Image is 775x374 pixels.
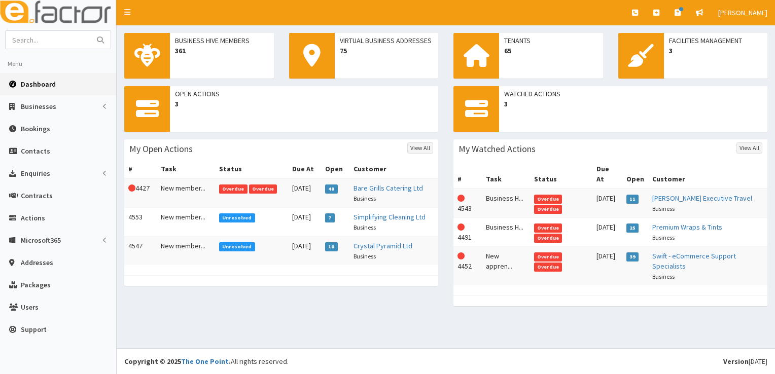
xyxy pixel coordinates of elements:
[504,46,598,56] span: 65
[157,160,215,178] th: Task
[652,205,675,212] small: Business
[354,212,426,221] a: Simplifying Cleaning Ltd
[534,263,562,272] span: Overdue
[288,160,321,178] th: Due At
[453,247,482,286] td: 4452
[592,218,622,247] td: [DATE]
[534,195,562,204] span: Overdue
[321,160,349,178] th: Open
[723,356,767,366] div: [DATE]
[157,178,215,208] td: New member...
[482,160,530,189] th: Task
[626,252,639,261] span: 39
[219,242,255,251] span: Unresolved
[219,184,248,194] span: Overdue
[736,142,762,154] a: View All
[21,280,51,289] span: Packages
[534,205,562,214] span: Overdue
[124,357,231,366] strong: Copyright © 2025 .
[21,191,53,200] span: Contracts
[157,237,215,266] td: New member...
[453,160,482,189] th: #
[21,102,56,111] span: Businesses
[482,189,530,218] td: Business H...
[181,357,229,366] a: The One Point
[117,348,775,374] footer: All rights reserved.
[124,237,157,266] td: 4547
[652,273,675,280] small: Business
[325,184,338,194] span: 48
[482,247,530,286] td: New appren...
[453,189,482,218] td: 4543
[457,195,465,202] i: This Action is overdue!
[21,325,47,334] span: Support
[21,146,50,156] span: Contacts
[340,35,434,46] span: Virtual Business Addresses
[249,184,277,194] span: Overdue
[288,178,321,208] td: [DATE]
[124,178,157,208] td: 4427
[354,241,412,250] a: Crystal Pyramid Ltd
[21,124,50,133] span: Bookings
[124,160,157,178] th: #
[288,208,321,237] td: [DATE]
[6,31,91,49] input: Search...
[457,223,465,231] i: This Action is overdue!
[129,144,193,154] h3: My Open Actions
[340,46,434,56] span: 75
[504,99,762,109] span: 3
[592,160,622,189] th: Due At
[652,222,722,232] a: Premium Wraps & Tints
[157,208,215,237] td: New member...
[354,195,376,202] small: Business
[124,208,157,237] td: 4553
[21,169,50,178] span: Enquiries
[175,46,269,56] span: 361
[215,160,288,178] th: Status
[626,195,639,204] span: 11
[534,252,562,261] span: Overdue
[21,303,39,312] span: Users
[175,89,433,99] span: Open Actions
[457,252,465,259] i: This Action is overdue!
[175,35,269,46] span: Business Hive Members
[407,142,433,154] a: View All
[21,213,45,222] span: Actions
[325,242,338,251] span: 10
[592,247,622,286] td: [DATE]
[669,35,763,46] span: Facilities Management
[652,194,752,203] a: [PERSON_NAME] Executive Travel
[349,160,438,178] th: Customer
[534,234,562,243] span: Overdue
[652,251,736,271] a: Swift - eCommerce Support Specialists
[21,80,56,89] span: Dashboard
[648,160,767,189] th: Customer
[354,252,376,260] small: Business
[175,99,433,109] span: 3
[534,223,562,233] span: Overdue
[723,357,749,366] b: Version
[504,35,598,46] span: Tenants
[219,213,255,222] span: Unresolved
[354,183,423,193] a: Bare Grills Catering Ltd
[128,184,135,192] i: This Action is overdue!
[482,218,530,247] td: Business H...
[459,144,536,154] h3: My Watched Actions
[530,160,593,189] th: Status
[592,189,622,218] td: [DATE]
[718,8,767,17] span: [PERSON_NAME]
[626,223,639,233] span: 25
[354,223,376,231] small: Business
[652,234,675,241] small: Business
[453,218,482,247] td: 4491
[21,258,53,267] span: Addresses
[325,213,335,222] span: 7
[21,236,61,245] span: Microsoft365
[504,89,762,99] span: Watched Actions
[288,237,321,266] td: [DATE]
[669,46,763,56] span: 3
[622,160,648,189] th: Open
